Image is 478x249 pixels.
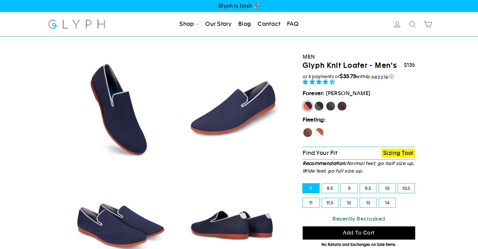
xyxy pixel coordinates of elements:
a: FAQ [284,17,301,31]
span: [PERSON_NAME] [326,90,371,96]
img: Marlin [179,55,286,163]
label: 8.5 [322,184,338,193]
strong: Fleeting: [303,116,326,123]
span: 4.73 stars [303,79,337,85]
button: Add to cart [303,226,415,240]
img: Glyph [47,16,106,32]
label: [PERSON_NAME] [303,101,313,111]
label: 10 [379,184,396,193]
span: $135 [404,62,415,68]
label: 9.5 [360,184,376,193]
label: 11 [303,198,319,207]
p: Normal feet, go half size up. Wide feet, go full size up. [303,160,415,175]
label: 8 [303,184,319,193]
label: Mustang [337,101,347,111]
label: Fox [314,127,324,138]
a: Blog [236,17,254,31]
label: 11.5 [322,198,338,207]
span: Add to cart [343,230,375,236]
label: Panther [314,101,324,111]
span: No Returns and Exchanges on Sale Items. [321,242,396,247]
a: Shop [177,17,201,31]
div: Men [303,53,415,61]
strong: Recommendation: [303,161,347,166]
img: Sezzle [365,74,388,80]
h1: Glyph Knit Loafer - Men's [303,61,397,70]
label: 13 [360,198,376,207]
label: 10.5 [398,184,415,193]
strong: Forever: [303,90,325,96]
ul: Primary [177,17,301,31]
a: Contact [255,17,283,31]
label: 14 [379,198,396,207]
label: Hawk [303,127,313,138]
label: Rhino [326,101,336,111]
a: Our Story [203,17,234,31]
a: Sizing Tool [382,149,415,158]
label: 9 [341,184,357,193]
span: $33.75 [340,73,356,79]
span: Find Your Fit [303,150,337,156]
div: Recently Restocked [303,215,415,223]
label: 12 [341,198,357,207]
div: or 4 payments of with [303,73,415,80]
img: Marlin [66,55,173,163]
div: or 4 payments of$33.75withSezzle Click to learn more about Sezzle [303,73,415,80]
